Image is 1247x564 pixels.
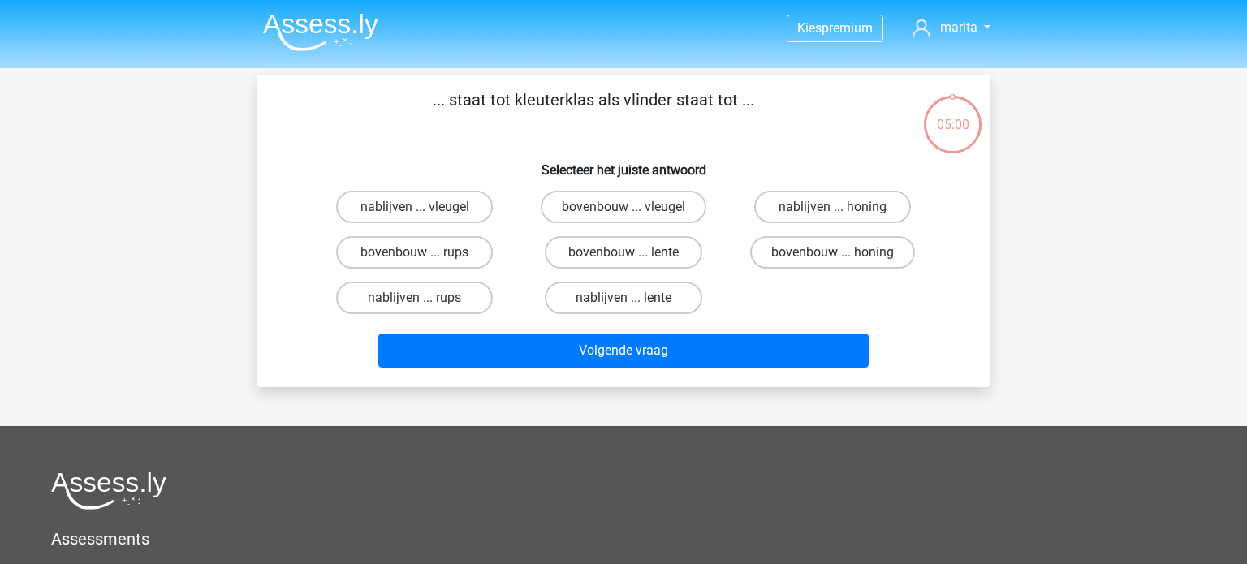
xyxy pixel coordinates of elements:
[545,282,701,314] label: nablijven ... lente
[51,529,1196,549] h5: Assessments
[750,236,915,269] label: bovenbouw ... honing
[336,191,493,223] label: nablijven ... vleugel
[906,18,997,37] a: marita
[283,149,964,178] h6: Selecteer het juiste antwoord
[336,282,493,314] label: nablijven ... rups
[787,17,882,39] a: Kiespremium
[822,20,873,36] span: premium
[797,20,822,36] span: Kies
[940,19,977,35] span: marita
[263,13,378,51] img: Assessly
[922,94,983,135] div: 05:00
[336,236,493,269] label: bovenbouw ... rups
[754,191,911,223] label: nablijven ... honing
[545,236,701,269] label: bovenbouw ... lente
[378,334,869,368] button: Volgende vraag
[541,191,706,223] label: bovenbouw ... vleugel
[51,471,166,510] img: Assessly logo
[283,88,903,136] p: ... staat tot kleuterklas als vlinder staat tot ...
